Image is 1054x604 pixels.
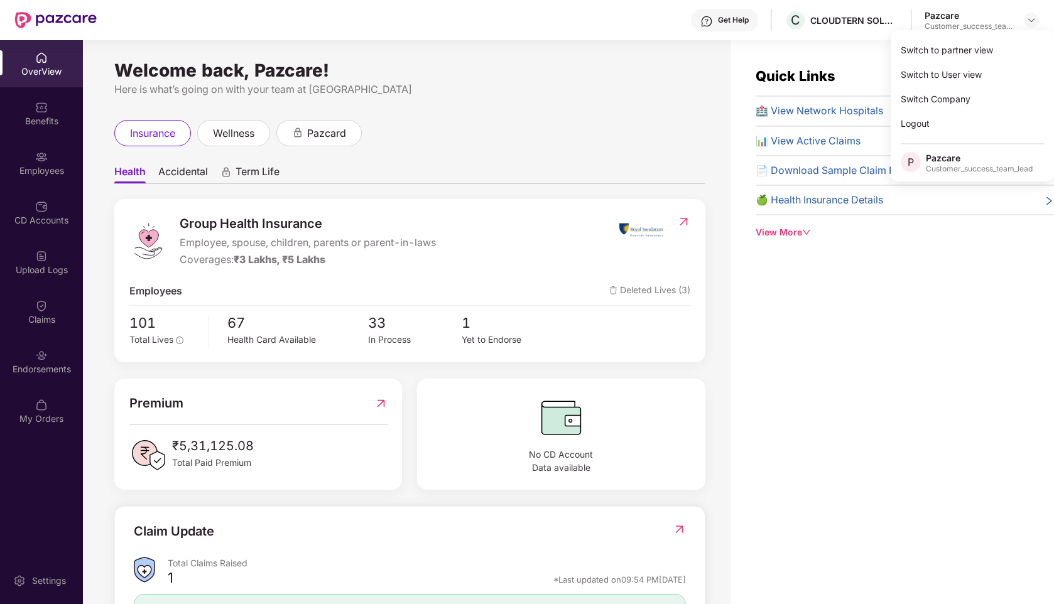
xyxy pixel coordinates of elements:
[677,215,690,228] img: RedirectIcon
[374,394,388,413] img: RedirectIcon
[462,312,555,333] span: 1
[130,126,175,141] span: insurance
[35,250,48,262] img: svg+xml;base64,PHN2ZyBpZD0iVXBsb2FkX0xvZ3MiIGRhdGEtbmFtZT0iVXBsb2FkIExvZ3MiIHhtbG5zPSJodHRwOi8vd3...
[180,252,436,267] div: Coverages:
[35,299,48,312] img: svg+xml;base64,PHN2ZyBpZD0iQ2xhaW0iIHhtbG5zPSJodHRwOi8vd3d3LnczLm9yZy8yMDAwL3N2ZyIgd2lkdGg9IjIwIi...
[180,235,436,251] span: Employee, spouse, children, parents or parent-in-laws
[609,286,617,294] img: deleteIcon
[925,9,1013,21] div: Pazcare
[756,68,835,84] span: Quick Links
[791,13,800,28] span: C
[368,333,462,347] div: In Process
[180,214,436,234] span: Group Health Insurance
[28,574,70,587] div: Settings
[176,337,183,344] span: info-circle
[756,163,913,178] span: 📄 Download Sample Claim Form
[213,126,254,141] span: wellness
[756,225,1054,239] div: View More
[134,522,214,541] div: Claim Update
[307,126,346,141] span: pazcard
[700,15,713,28] img: svg+xml;base64,PHN2ZyBpZD0iSGVscC0zMngzMiIgeG1sbnM9Imh0dHA6Ly93d3cudzMub3JnLzIwMDAvc3ZnIiB3aWR0aD...
[227,333,367,347] div: Health Card Available
[891,38,1054,62] div: Switch to partner view
[129,283,182,299] span: Employees
[802,228,811,237] span: down
[553,574,686,585] div: *Last updated on 09:54 PM[DATE]
[609,283,690,299] span: Deleted Lives (3)
[172,436,254,456] span: ₹5,31,125.08
[15,12,97,28] img: New Pazcare Logo
[1044,195,1054,208] span: right
[617,214,665,245] img: insurerIcon
[673,523,686,536] img: RedirectIcon
[908,154,914,170] span: P
[35,200,48,213] img: svg+xml;base64,PHN2ZyBpZD0iQ0RfQWNjb3VudHMiIGRhdGEtbmFtZT0iQ0QgQWNjb3VudHMiIHhtbG5zPSJodHRwOi8vd3...
[134,557,155,583] img: ClaimsSummaryIcon
[129,436,167,474] img: PaidPremiumIcon
[718,15,749,25] div: Get Help
[168,557,686,569] div: Total Claims Raised
[220,166,232,178] div: animation
[292,127,303,138] div: animation
[129,222,167,260] img: logo
[462,333,555,347] div: Yet to Endorse
[168,569,173,590] div: 1
[114,82,705,97] div: Here is what’s going on with your team at [GEOGRAPHIC_DATA]
[35,349,48,362] img: svg+xml;base64,PHN2ZyBpZD0iRW5kb3JzZW1lbnRzIiB4bWxucz0iaHR0cDovL3d3dy53My5vcmcvMjAwMC9zdmciIHdpZH...
[35,51,48,64] img: svg+xml;base64,PHN2ZyBpZD0iSG9tZSIgeG1sbnM9Imh0dHA6Ly93d3cudzMub3JnLzIwMDAvc3ZnIiB3aWR0aD0iMjAiIG...
[368,312,462,333] span: 33
[756,192,883,208] span: 🍏 Health Insurance Details
[925,21,1013,31] div: Customer_success_team_lead
[1026,15,1036,25] img: svg+xml;base64,PHN2ZyBpZD0iRHJvcGRvd24tMzJ4MzIiIHhtbG5zPSJodHRwOi8vd3d3LnczLm9yZy8yMDAwL3N2ZyIgd2...
[432,448,690,475] span: No CD Account Data available
[432,394,690,441] img: CDBalanceIcon
[114,165,146,183] span: Health
[756,133,861,149] span: 📊 View Active Claims
[891,111,1054,136] div: Logout
[227,312,367,333] span: 67
[129,312,200,333] span: 101
[172,456,254,470] span: Total Paid Premium
[810,14,898,26] div: CLOUDTERN SOLUTIONS LLP
[114,65,705,75] div: Welcome back, Pazcare!
[35,399,48,411] img: svg+xml;base64,PHN2ZyBpZD0iTXlfT3JkZXJzIiBkYXRhLW5hbWU9Ik15IE9yZGVycyIgeG1sbnM9Imh0dHA6Ly93d3cudz...
[234,254,325,266] span: ₹3 Lakhs, ₹5 Lakhs
[891,62,1054,87] div: Switch to User view
[926,152,1033,164] div: Pazcare
[926,164,1033,174] div: Customer_success_team_lead
[35,101,48,114] img: svg+xml;base64,PHN2ZyBpZD0iQmVuZWZpdHMiIHhtbG5zPSJodHRwOi8vd3d3LnczLm9yZy8yMDAwL3N2ZyIgd2lkdGg9Ij...
[13,574,26,587] img: svg+xml;base64,PHN2ZyBpZD0iU2V0dGluZy0yMHgyMCIgeG1sbnM9Imh0dHA6Ly93d3cudzMub3JnLzIwMDAvc3ZnIiB3aW...
[236,165,280,183] span: Term Life
[756,103,883,119] span: 🏥 View Network Hospitals
[35,151,48,163] img: svg+xml;base64,PHN2ZyBpZD0iRW1wbG95ZWVzIiB4bWxucz0iaHR0cDovL3d3dy53My5vcmcvMjAwMC9zdmciIHdpZHRoPS...
[891,87,1054,111] div: Switch Company
[129,335,173,345] span: Total Lives
[129,394,183,413] span: Premium
[158,165,208,183] span: Accidental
